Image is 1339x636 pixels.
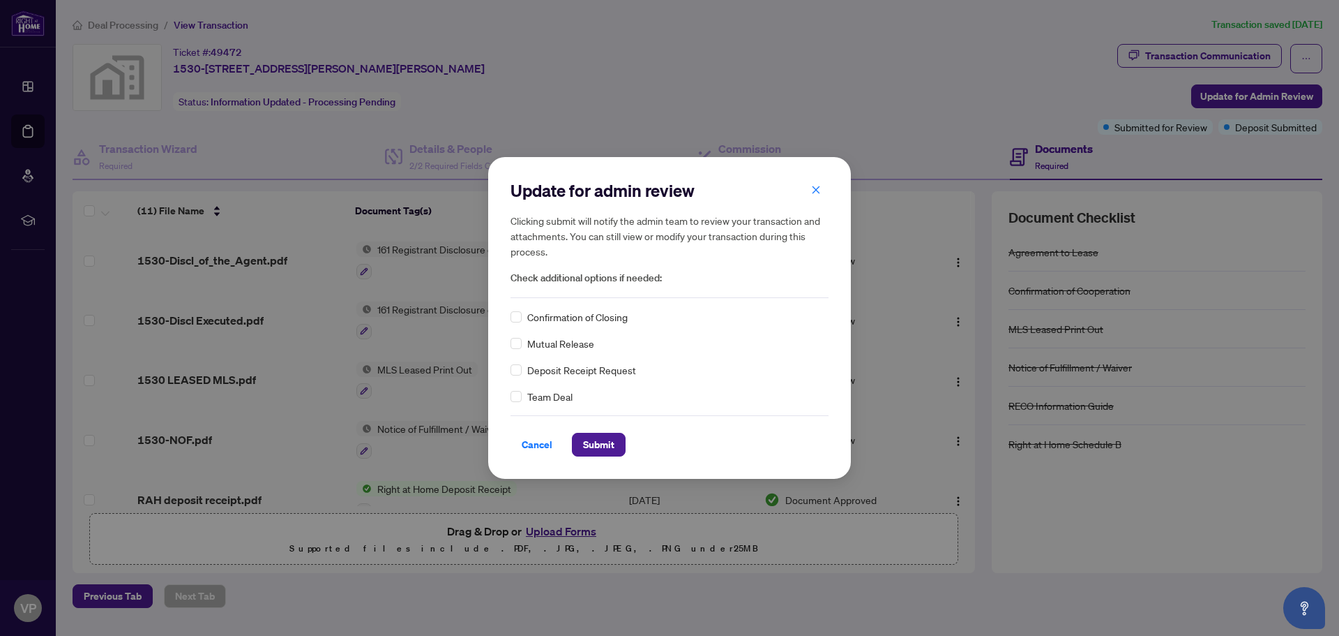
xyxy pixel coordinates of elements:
[510,270,829,286] span: Check additional options if needed:
[572,433,626,457] button: Submit
[510,213,829,259] h5: Clicking submit will notify the admin team to review your transaction and attachments. You can st...
[527,362,636,378] span: Deposit Receipt Request
[527,309,628,325] span: Confirmation of Closing
[527,336,594,351] span: Mutual Release
[1283,587,1325,629] button: Open asap
[811,185,821,195] span: close
[527,389,573,404] span: Team Deal
[510,179,829,202] h2: Update for admin review
[522,434,552,456] span: Cancel
[510,433,563,457] button: Cancel
[583,434,614,456] span: Submit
